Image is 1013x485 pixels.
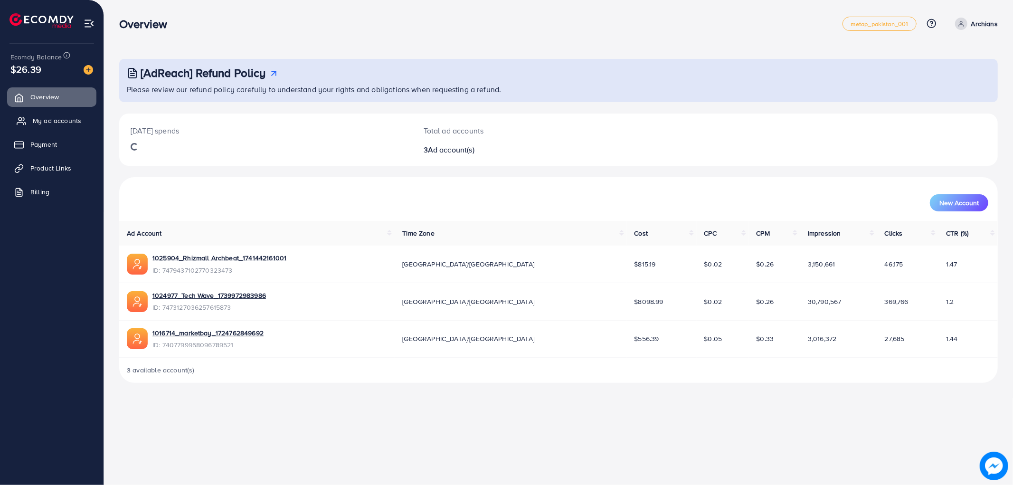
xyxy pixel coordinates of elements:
[10,52,62,62] span: Ecomdy Balance
[980,452,1008,480] img: image
[946,228,968,238] span: CTR (%)
[946,334,958,343] span: 1.44
[851,21,909,27] span: metap_pakistan_001
[152,291,266,300] a: 1024977_Tech Wave_1739972983986
[885,228,903,238] span: Clicks
[141,66,266,80] h3: [AdReach] Refund Policy
[152,253,286,263] a: 1025904_Rhizmall Archbeat_1741442161001
[808,259,835,269] span: 3,150,661
[634,334,659,343] span: $556.39
[971,18,998,29] p: Archians
[843,17,917,31] a: metap_pakistan_001
[33,116,81,125] span: My ad accounts
[84,65,93,75] img: image
[402,228,434,238] span: Time Zone
[704,334,722,343] span: $0.05
[127,254,148,275] img: ic-ads-acc.e4c84228.svg
[30,163,71,173] span: Product Links
[9,13,74,28] img: logo
[152,266,286,275] span: ID: 7479437102770323473
[7,111,96,130] a: My ad accounts
[10,62,41,76] span: $26.39
[946,259,957,269] span: 1.47
[939,200,979,206] span: New Account
[127,228,162,238] span: Ad Account
[127,291,148,312] img: ic-ads-acc.e4c84228.svg
[119,17,175,31] h3: Overview
[634,297,663,306] span: $8098.99
[127,84,992,95] p: Please review our refund policy carefully to understand your rights and obligations when requesti...
[757,297,774,306] span: $0.26
[930,194,988,211] button: New Account
[885,334,905,343] span: 27,685
[30,187,49,197] span: Billing
[704,297,722,306] span: $0.02
[131,125,401,136] p: [DATE] spends
[402,259,534,269] span: [GEOGRAPHIC_DATA]/[GEOGRAPHIC_DATA]
[808,297,842,306] span: 30,790,567
[946,297,954,306] span: 1.2
[634,259,656,269] span: $815.19
[757,259,774,269] span: $0.26
[402,297,534,306] span: [GEOGRAPHIC_DATA]/[GEOGRAPHIC_DATA]
[757,334,774,343] span: $0.33
[30,140,57,149] span: Payment
[152,328,264,338] a: 1016714_marketbay_1724762849692
[30,92,59,102] span: Overview
[424,125,621,136] p: Total ad accounts
[127,365,195,375] span: 3 available account(s)
[7,87,96,106] a: Overview
[885,297,909,306] span: 369,766
[152,340,264,350] span: ID: 7407799958096789521
[7,182,96,201] a: Billing
[634,228,648,238] span: Cost
[757,228,770,238] span: CPM
[704,228,717,238] span: CPC
[704,259,722,269] span: $0.02
[424,145,621,154] h2: 3
[7,159,96,178] a: Product Links
[402,334,534,343] span: [GEOGRAPHIC_DATA]/[GEOGRAPHIC_DATA]
[152,303,266,312] span: ID: 7473127036257615873
[127,328,148,349] img: ic-ads-acc.e4c84228.svg
[885,259,903,269] span: 46,175
[84,18,95,29] img: menu
[808,228,841,238] span: Impression
[428,144,474,155] span: Ad account(s)
[951,18,998,30] a: Archians
[7,135,96,154] a: Payment
[808,334,836,343] span: 3,016,372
